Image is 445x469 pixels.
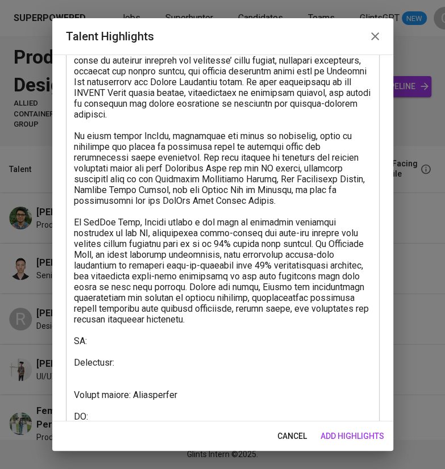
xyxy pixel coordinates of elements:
span: add highlights [321,429,384,443]
textarea: Loremi do s Ametcon Adipisci elit seddo eiusm te incididunt utlaboreetdo ma AliQ eni A3M veniamqu... [74,33,372,433]
h2: Talent Highlights [66,27,380,45]
span: cancel [277,429,307,443]
button: add highlights [316,426,389,447]
button: cancel [273,426,311,447]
